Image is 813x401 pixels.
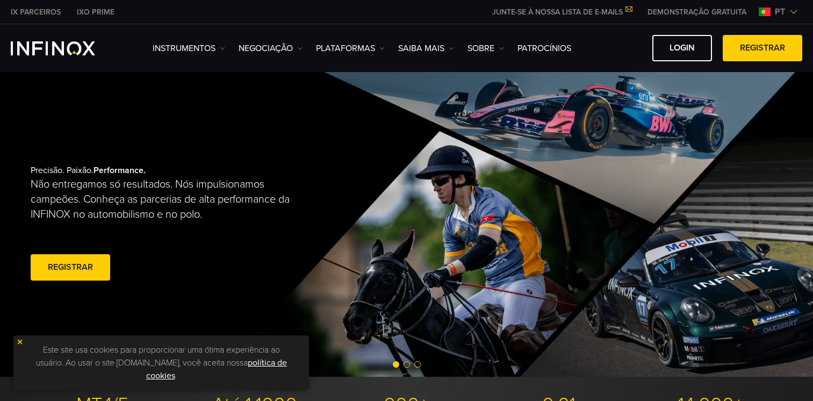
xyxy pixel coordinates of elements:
[771,5,789,18] span: pt
[16,338,24,346] img: yellow close icon
[69,6,123,18] a: INFINOX
[467,42,504,55] a: SOBRE
[93,165,146,176] strong: Performance.
[414,361,421,368] span: Go to slide 3
[239,42,303,55] a: NEGOCIAÇÃO
[153,42,225,55] a: Instrumentos
[316,42,385,55] a: PLATAFORMAS
[398,42,454,55] a: Saiba mais
[31,254,110,281] a: Registrar
[484,8,639,17] a: JUNTE-SE À NOSSA LISTA DE E-MAILS
[652,35,712,61] a: Login
[3,6,69,18] a: INFINOX
[723,35,802,61] a: Registrar
[517,42,571,55] a: Patrocínios
[31,148,369,300] div: Precisão. Paixão.
[31,177,301,222] p: Não entregamos só resultados. Nós impulsionamos campeões. Conheça as parcerias de alta performanc...
[404,361,410,368] span: Go to slide 2
[393,361,399,368] span: Go to slide 1
[19,341,304,385] p: Este site usa cookies para proporcionar uma ótima experiência ao usuário. Ao usar o site [DOMAIN_...
[11,41,120,55] a: INFINOX Logo
[639,6,754,18] a: INFINOX MENU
